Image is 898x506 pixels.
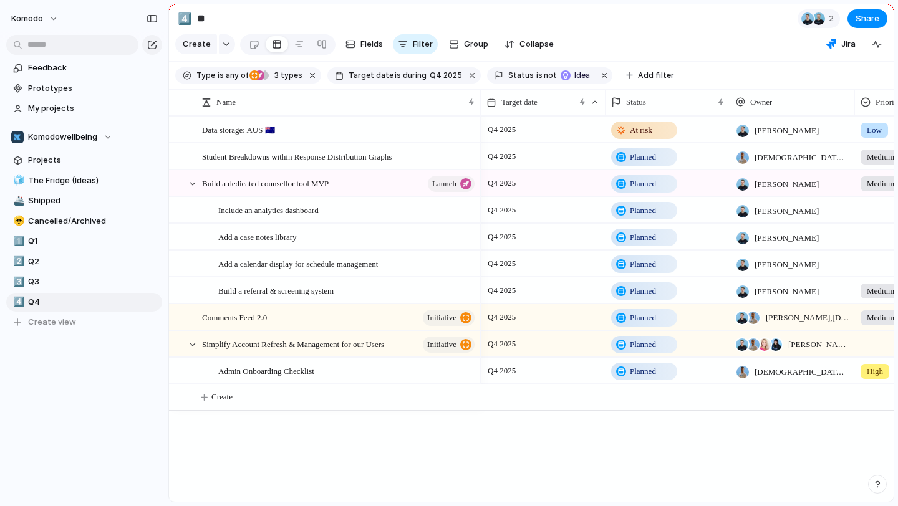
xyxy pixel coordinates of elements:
span: Prototypes [28,82,158,95]
span: types [271,70,302,81]
span: [PERSON_NAME] [755,178,819,191]
span: Group [464,38,488,50]
span: Q1 [28,235,158,247]
span: Komodowellbeing [28,131,97,143]
span: Planned [630,231,656,244]
button: 🧊 [11,174,24,187]
span: Planned [630,312,656,324]
span: initiative [427,309,456,327]
span: Filter [413,38,433,50]
span: Q4 2025 [485,122,519,137]
a: 🧊The Fridge (Ideas) [6,171,162,190]
div: 1️⃣ [13,234,22,249]
span: Cancelled/Archived [28,215,158,227]
button: Share [847,9,887,28]
span: Admin Onboarding Checklist [218,363,314,378]
span: initiative [427,336,456,353]
span: [PERSON_NAME] , [DEMOGRAPHIC_DATA][PERSON_NAME] [766,312,849,324]
div: ☣️ [13,214,22,228]
span: Low [867,124,882,136]
button: 3 types [249,69,305,82]
a: 🚢Shipped [6,191,162,210]
span: Add a case notes library [218,229,297,244]
a: Prototypes [6,79,162,98]
button: Komodo [6,9,65,29]
span: Student Breakdowns within Response Distribution Graphs [202,149,392,163]
span: Q2 [28,255,158,268]
span: Q4 2025 [485,337,519,351]
span: Planned [630,258,656,270]
span: Medium [867,151,894,163]
button: Create view [6,313,162,332]
span: Jira [841,38,856,50]
button: 4️⃣ [11,296,24,308]
a: ☣️Cancelled/Archived [6,212,162,231]
a: 1️⃣Q1 [6,232,162,251]
span: 2 [829,12,838,25]
span: Q4 2025 [485,176,519,191]
a: My projects [6,99,162,118]
div: 🚢 [13,194,22,208]
span: Komodo [11,12,43,25]
span: Q4 2025 [485,283,519,298]
span: [PERSON_NAME] [755,285,819,298]
span: My projects [28,102,158,115]
span: Collapse [519,38,554,50]
span: At risk [630,124,652,136]
span: Planned [630,285,656,297]
button: initiative [423,310,475,326]
a: 3️⃣Q3 [6,272,162,291]
span: Planned [630,151,656,163]
span: Q4 2025 [485,310,519,325]
span: Feedback [28,62,158,74]
span: [DEMOGRAPHIC_DATA][PERSON_NAME] [755,366,849,378]
span: Fields [360,38,383,50]
button: Idea [557,69,596,82]
span: Q3 [28,275,158,288]
span: Data storage: AUS 🇦🇺 [202,122,275,136]
span: Q4 2025 [485,363,519,378]
button: isnot [534,69,559,82]
span: [DEMOGRAPHIC_DATA][PERSON_NAME] [755,151,849,164]
span: Q4 [28,296,158,308]
div: 3️⃣ [13,275,22,289]
span: [PERSON_NAME] [755,259,819,271]
a: Feedback [6,59,162,77]
span: Planned [630,365,656,378]
button: 4️⃣ [175,9,195,29]
button: Jira [821,35,861,54]
span: Q4 2025 [430,70,462,81]
span: Add filter [638,70,674,81]
span: Create [211,391,233,403]
span: Create view [28,316,76,328]
span: Target date [349,70,393,81]
span: launch [432,175,456,193]
span: Comments Feed 2.0 [202,310,267,324]
span: Type [196,70,215,81]
span: is [536,70,543,81]
span: during [401,70,427,81]
a: 2️⃣Q2 [6,252,162,271]
span: [PERSON_NAME] [755,125,819,137]
span: [PERSON_NAME] [755,205,819,217]
span: The Fridge (Ideas) [28,174,158,187]
span: Planned [630,178,656,190]
span: Planned [630,204,656,217]
button: Fields [340,34,388,54]
span: Q4 2025 [485,203,519,217]
button: Komodowellbeing [6,128,162,146]
div: 2️⃣ [13,254,22,269]
a: 4️⃣Q4 [6,293,162,312]
span: Q4 2025 [485,229,519,244]
span: Medium [867,285,894,297]
span: Shipped [28,194,158,207]
span: Projects [28,154,158,166]
span: Name [216,96,236,108]
button: launch [428,176,475,192]
button: 🚢 [11,194,24,207]
span: High [867,365,883,378]
button: Collapse [500,34,559,54]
